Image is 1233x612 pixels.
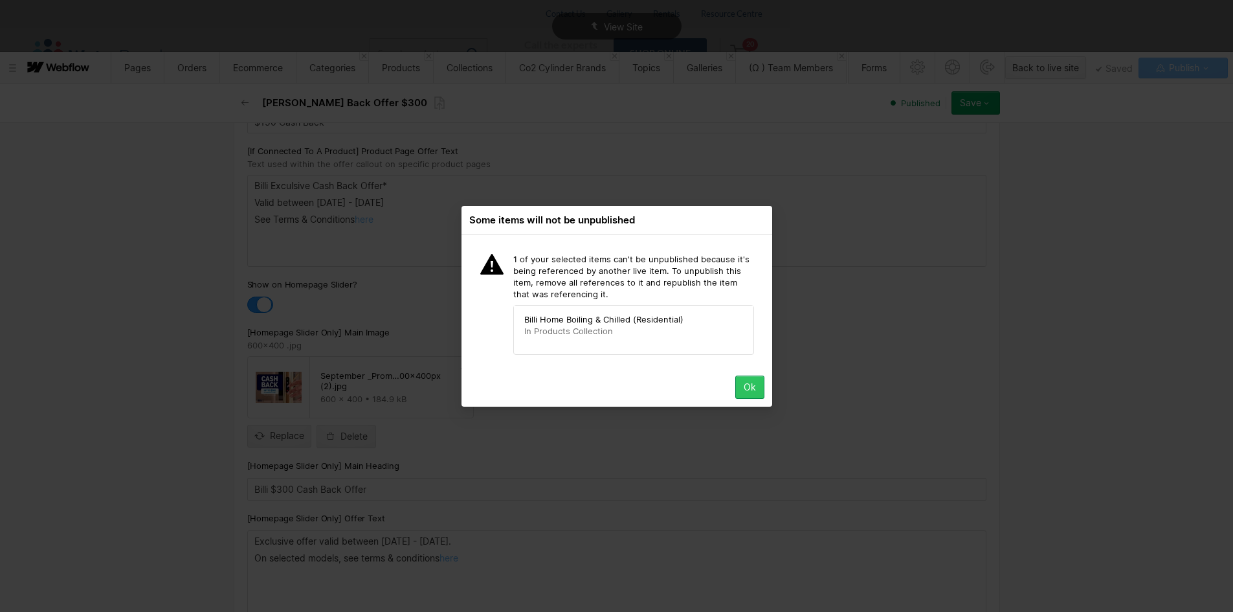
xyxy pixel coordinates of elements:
[5,31,40,43] span: Text us
[524,325,698,337] span: In Products Collection
[469,214,635,227] span: Some items will not be unpublished
[524,313,698,325] span: Billi Home Boiling & Chilled (Residential)
[735,376,764,399] button: Ok
[513,254,750,299] span: 1 of your selected items can't be unpublished because it's being referenced by another live item....
[744,382,756,392] div: Ok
